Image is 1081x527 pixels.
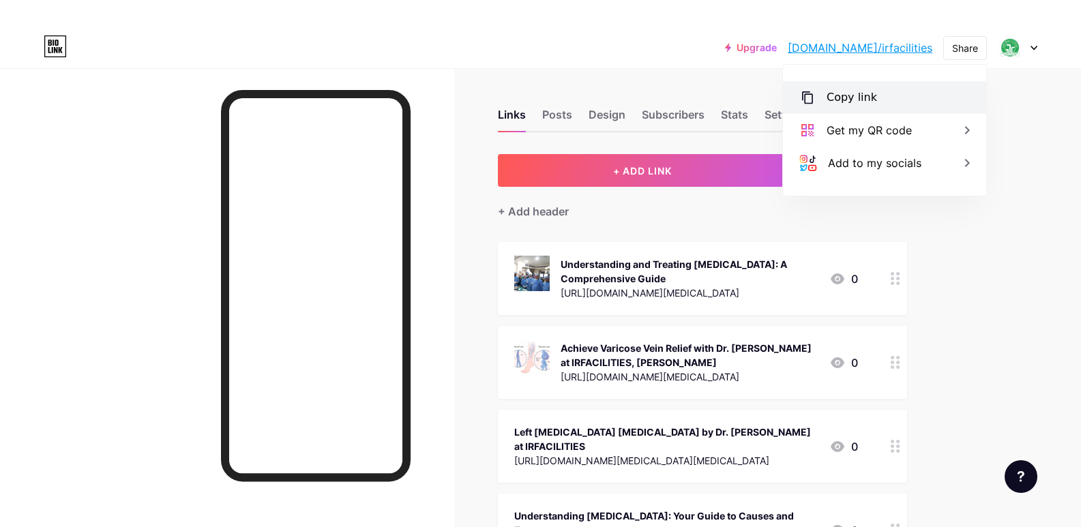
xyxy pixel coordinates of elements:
[561,286,818,300] div: [URL][DOMAIN_NAME][MEDICAL_DATA]
[542,106,572,131] div: Posts
[561,341,818,370] div: Achieve Varicose Vein Relief with Dr. [PERSON_NAME] at IRFACILITIES, [PERSON_NAME]
[613,165,672,177] span: + ADD LINK
[561,370,818,384] div: [URL][DOMAIN_NAME][MEDICAL_DATA]
[498,203,569,220] div: + Add header
[829,438,858,455] div: 0
[828,155,921,171] div: Add to my socials
[498,106,526,131] div: Links
[589,106,625,131] div: Design
[952,41,978,55] div: Share
[827,89,877,106] div: Copy link
[514,453,818,468] div: [URL][DOMAIN_NAME][MEDICAL_DATA][MEDICAL_DATA]
[642,106,705,131] div: Subscribers
[827,122,912,138] div: Get my QR code
[514,425,818,453] div: Left [MEDICAL_DATA] [MEDICAL_DATA] by Dr. [PERSON_NAME] at IRFACILITIES
[829,355,858,371] div: 0
[498,154,788,187] button: + ADD LINK
[788,40,932,56] a: [DOMAIN_NAME]/irfacilities
[514,340,550,375] img: Achieve Varicose Vein Relief with Dr. Sandeep Sharma at IRFACILITIES, Mohali
[997,35,1023,61] img: irfacilities x
[561,257,818,286] div: Understanding and Treating [MEDICAL_DATA]: A Comprehensive Guide
[514,256,550,291] img: Understanding and Treating Varicose Veins: A Comprehensive Guide
[721,106,748,131] div: Stats
[725,42,777,53] a: Upgrade
[765,106,808,131] div: Settings
[829,271,858,287] div: 0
